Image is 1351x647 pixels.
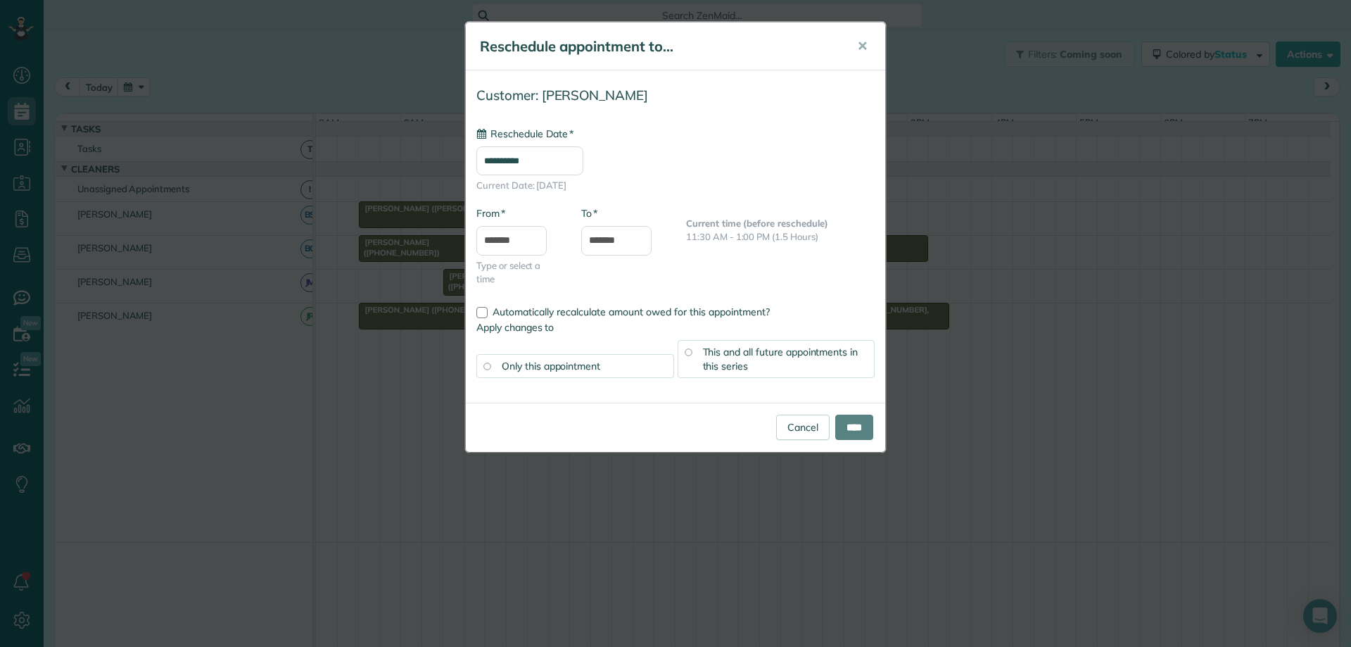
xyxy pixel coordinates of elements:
span: Current Date: [DATE] [476,179,875,192]
label: Reschedule Date [476,127,573,141]
span: Automatically recalculate amount owed for this appointment? [493,306,770,318]
label: Apply changes to [476,320,875,334]
span: Only this appointment [502,360,600,372]
p: 11:30 AM - 1:00 PM (1.5 Hours) [686,230,875,244]
span: This and all future appointments in this series [703,346,858,372]
span: Type or select a time [476,259,560,286]
h5: Reschedule appointment to... [480,37,837,56]
label: To [581,206,597,220]
a: Cancel [776,415,830,440]
label: From [476,206,505,220]
h4: Customer: [PERSON_NAME] [476,88,875,103]
input: Only this appointment [483,363,490,370]
b: Current time (before reschedule) [686,218,828,229]
span: ✕ [857,38,868,54]
input: This and all future appointments in this series [685,348,692,356]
